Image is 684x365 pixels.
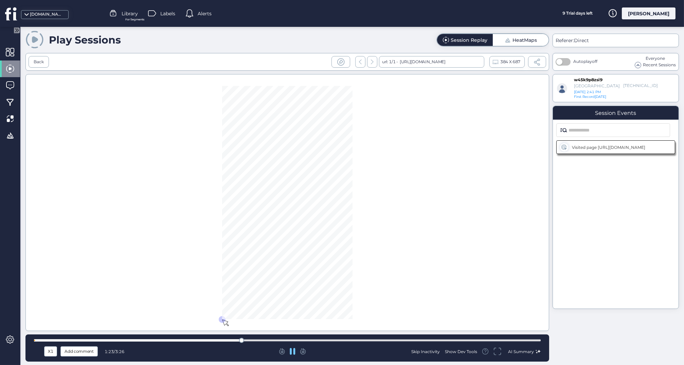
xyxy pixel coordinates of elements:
[552,7,603,19] div: 9 Trial days left
[573,59,597,64] span: Autoplay
[445,349,477,354] div: Show Dev Tools
[115,349,124,354] span: 3:26
[65,348,94,355] span: Add comment
[512,38,537,42] div: HeatMaps
[574,94,595,99] span: First Record
[379,56,484,68] div: url: 1/1 -
[574,77,607,83] div: w45k9p8zsi9
[105,349,128,354] div: /
[643,62,676,68] span: Recent Sessions
[451,38,487,42] div: Session Replay
[46,348,55,355] div: X1
[105,349,114,354] span: 1:23
[508,349,534,354] span: AI Summary
[160,10,175,17] span: Labels
[122,10,138,17] span: Library
[635,55,676,62] div: Everyone
[198,10,212,17] span: Alerts
[125,17,144,22] span: For Segments
[34,59,44,65] div: Back
[49,34,121,46] div: Play Sessions
[556,37,574,44] span: Referer:
[623,83,650,89] div: [TECHNICAL_ID]
[411,349,440,354] div: Skip Inactivity
[574,94,611,99] div: [DATE]
[30,11,64,18] div: [DOMAIN_NAME]
[398,56,446,68] div: [URL][DOMAIN_NAME]
[574,90,628,94] div: [DATE] 2:41 PM
[574,37,589,44] span: Direct
[592,59,597,64] span: off
[595,110,636,116] div: Session Events
[500,58,520,66] span: 384 X 687
[572,145,660,150] div: Visited page [URL][DOMAIN_NAME]
[574,83,620,88] div: [GEOGRAPHIC_DATA]
[622,7,676,19] div: [PERSON_NAME]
